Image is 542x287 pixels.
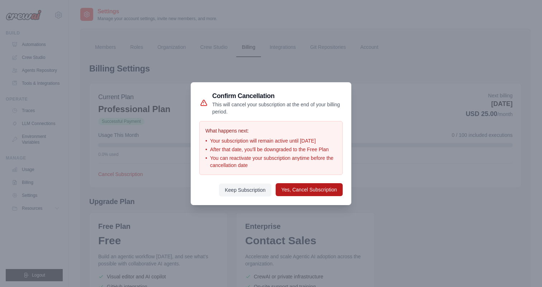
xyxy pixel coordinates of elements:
[205,137,207,144] span: •
[212,91,343,101] h3: Confirm Cancellation
[210,137,316,144] span: Your subscription will remain active until [DATE]
[205,146,207,153] span: •
[219,184,271,196] button: Keep Subscription
[276,183,343,196] button: Yes, Cancel Subscription
[212,101,343,115] p: This will cancel your subscription at the end of your billing period.
[205,154,207,162] span: •
[210,154,337,169] span: You can reactivate your subscription anytime before the cancellation date
[210,146,329,153] span: After that date, you'll be downgraded to the Free Plan
[205,127,337,134] h4: What happens next:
